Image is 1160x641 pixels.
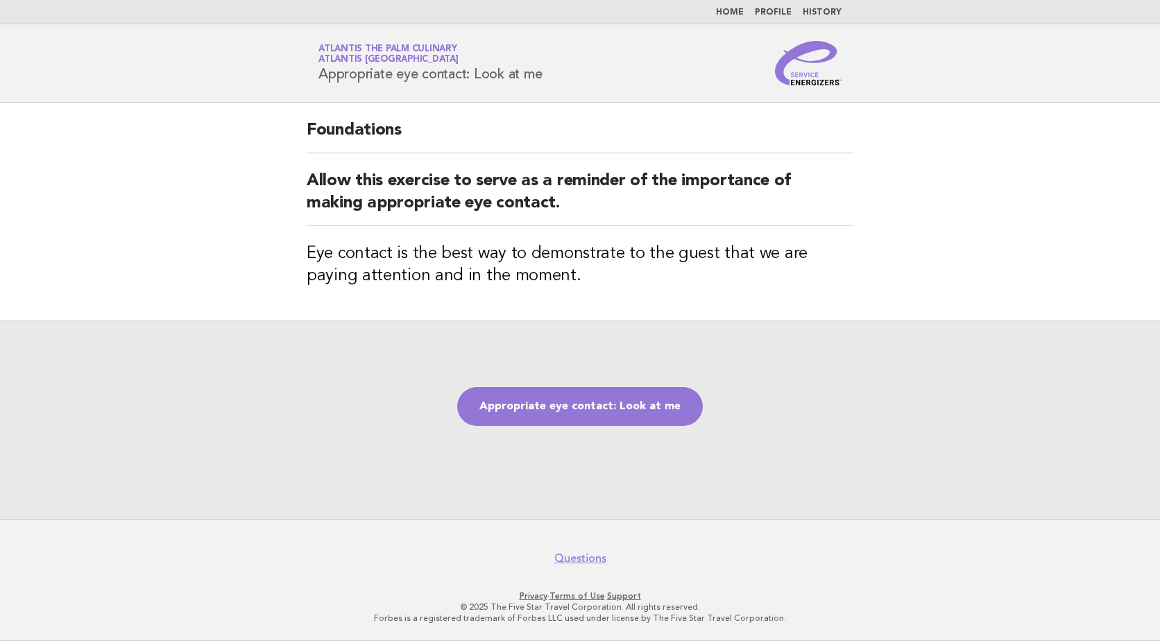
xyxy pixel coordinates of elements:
h2: Allow this exercise to serve as a reminder of the importance of making appropriate eye contact. [307,170,853,226]
a: Terms of Use [549,591,605,601]
span: Atlantis [GEOGRAPHIC_DATA] [318,55,459,65]
h1: Appropriate eye contact: Look at me [318,45,542,81]
a: Profile [755,8,792,17]
a: Atlantis The Palm CulinaryAtlantis [GEOGRAPHIC_DATA] [318,44,459,64]
a: Questions [554,552,606,565]
img: Service Energizers [775,41,842,85]
p: Forbes is a registered trademark of Forbes LLC used under license by The Five Star Travel Corpora... [155,613,1005,624]
a: Support [607,591,641,601]
h2: Foundations [307,119,853,153]
p: © 2025 The Five Star Travel Corporation. All rights reserved. [155,601,1005,613]
a: History [803,8,842,17]
a: Home [716,8,744,17]
h3: Eye contact is the best way to demonstrate to the guest that we are paying attention and in the m... [307,243,853,287]
a: Privacy [520,591,547,601]
p: · · [155,590,1005,601]
a: Appropriate eye contact: Look at me [457,387,703,426]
